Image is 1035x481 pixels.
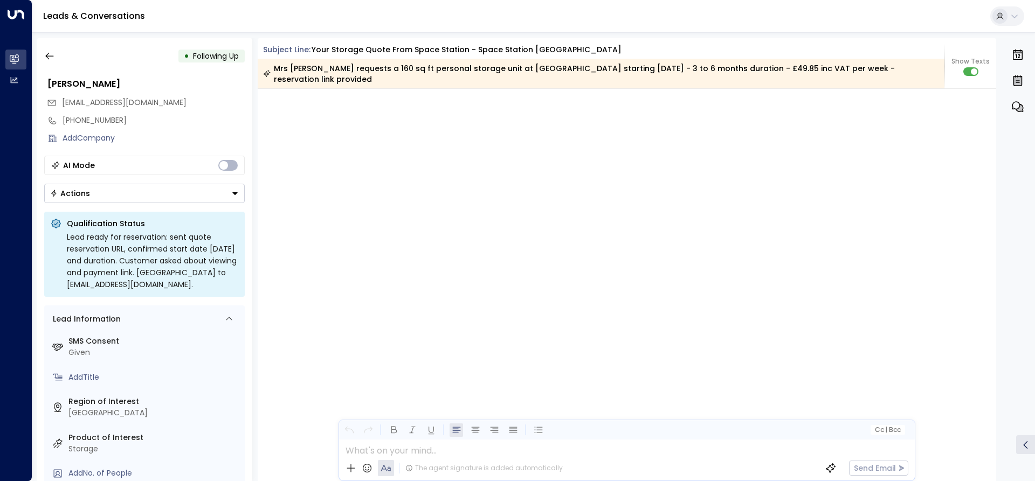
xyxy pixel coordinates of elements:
div: Given [68,347,240,358]
div: Mrs [PERSON_NAME] requests a 160 sq ft personal storage unit at [GEOGRAPHIC_DATA] starting [DATE]... [263,63,939,85]
button: Undo [342,423,356,437]
span: | [885,426,887,434]
span: jlwalker2911@gmail.com [62,97,187,108]
div: AddNo. of People [68,468,240,479]
div: [PHONE_NUMBER] [63,115,245,126]
button: Actions [44,184,245,203]
a: Leads & Conversations [43,10,145,22]
div: Your storage quote from Space Station - Space Station [GEOGRAPHIC_DATA] [312,44,622,55]
button: Redo [361,423,375,437]
div: The agent signature is added automatically [405,463,563,473]
span: Subject Line: [263,44,310,55]
div: Lead Information [49,313,121,325]
label: Region of Interest [68,396,240,407]
label: SMS Consent [68,336,240,347]
div: Lead ready for reservation: sent quote reservation URL, confirmed start date [DATE] and duration.... [67,231,238,290]
span: [EMAIL_ADDRESS][DOMAIN_NAME] [62,97,187,108]
div: Button group with a nested menu [44,184,245,203]
div: AddCompany [63,133,245,144]
div: Actions [50,189,90,198]
label: Product of Interest [68,432,240,443]
span: Show Texts [951,57,990,66]
div: • [184,46,189,66]
div: AI Mode [63,160,95,171]
span: Cc Bcc [874,426,900,434]
div: [PERSON_NAME] [47,78,245,90]
div: [GEOGRAPHIC_DATA] [68,407,240,419]
button: Cc|Bcc [870,425,905,435]
span: Following Up [193,51,239,61]
div: AddTitle [68,372,240,383]
p: Qualification Status [67,218,238,229]
div: Storage [68,443,240,455]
